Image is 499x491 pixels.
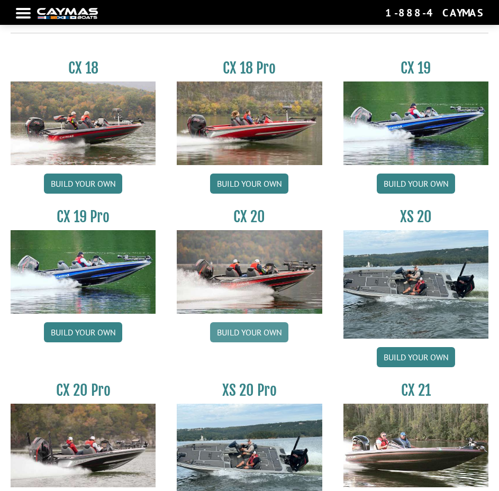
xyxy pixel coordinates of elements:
h3: CX 20 [177,207,322,226]
img: CX19_thumbnail.jpg [343,81,488,165]
img: XS_20_resized.jpg [343,230,488,339]
h3: CX 21 [343,381,488,399]
div: 1-888-4CAYMAS [385,6,483,20]
h3: CX 19 Pro [11,207,156,226]
h3: CX 18 Pro [177,59,322,77]
a: Build your own [210,322,288,342]
img: white-logo-c9c8dbefe5ff5ceceb0f0178aa75bf4bb51f6bca0971e226c86eb53dfe498488.png [37,8,98,19]
img: CX19_thumbnail.jpg [11,230,156,314]
img: CX-20Pro_thumbnail.jpg [11,404,156,487]
h3: XS 20 Pro [177,381,322,399]
h3: CX 18 [11,59,156,77]
img: CX-18SS_thumbnail.jpg [177,81,322,165]
h3: CX 20 Pro [11,381,156,399]
a: Build your own [377,347,455,367]
img: CX21_thumb.jpg [343,404,488,487]
a: Build your own [210,174,288,194]
a: Build your own [44,322,122,342]
h3: CX 19 [343,59,488,77]
h3: XS 20 [343,207,488,226]
a: Build your own [44,174,122,194]
a: Build your own [377,174,455,194]
img: CX-20_thumbnail.jpg [177,230,322,314]
img: CX-18S_thumbnail.jpg [11,81,156,165]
